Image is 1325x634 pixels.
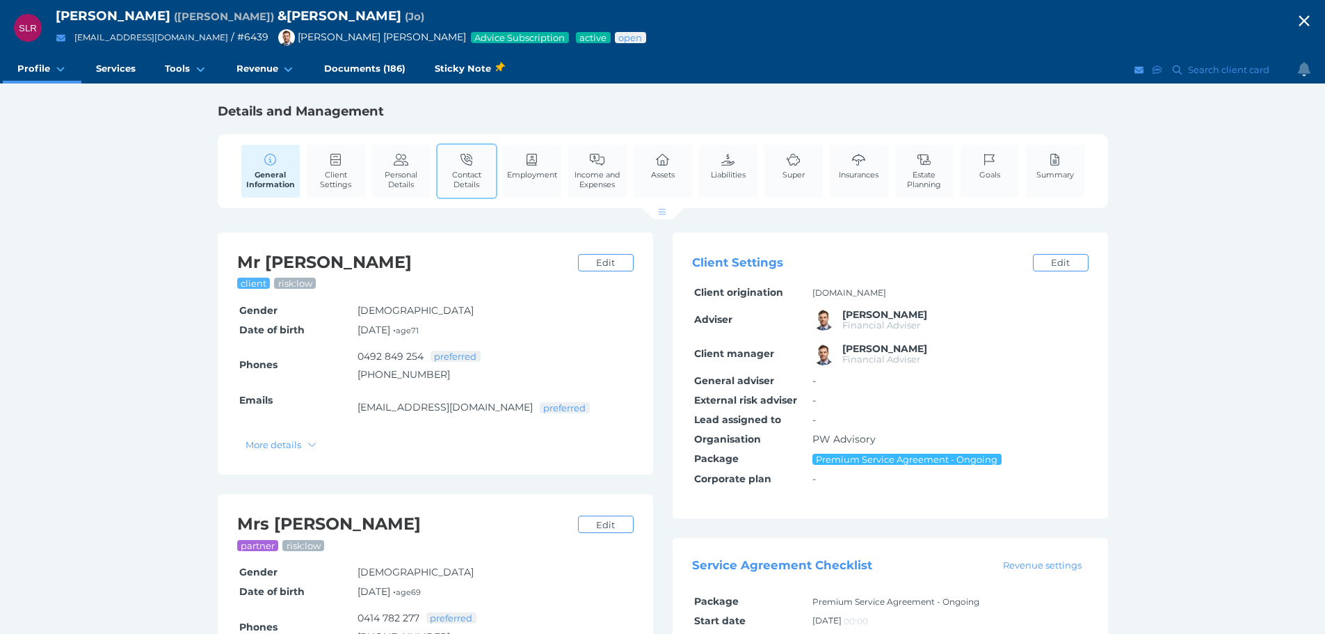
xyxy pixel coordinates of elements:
span: Contact Details [441,170,492,189]
span: Service Agreement Checklist [692,558,872,572]
td: Premium Service Agreement - Ongoing [810,592,1089,612]
a: 0492 849 254 [358,350,424,363]
span: Edit [590,519,620,530]
span: Preferred name [174,10,274,23]
span: Documents (186) [324,63,405,74]
span: risk: low [286,540,322,551]
span: Emails [239,394,273,406]
a: Personal Details [372,145,431,197]
span: Client Settings [310,170,362,189]
span: Profile [17,63,50,74]
div: Stephen Leslie Rhodes [14,14,42,42]
span: Gender [239,566,278,578]
span: partner [240,540,276,551]
a: Insurances [835,145,882,187]
span: [DATE] • [358,324,419,336]
span: [PERSON_NAME] [56,8,170,24]
img: Brad Bond [812,308,835,331]
span: SLR [19,23,37,33]
a: Client Settings [307,145,365,197]
button: Email [1132,61,1146,79]
a: Edit [578,516,634,533]
span: [DEMOGRAPHIC_DATA] [358,304,474,317]
span: - [812,413,816,426]
a: Edit [578,254,634,271]
small: age 71 [396,326,419,335]
a: Revenue settings [996,558,1088,572]
span: Summary [1036,170,1074,180]
a: Income and Expenses [568,145,627,197]
span: [PERSON_NAME] [PERSON_NAME] [271,31,466,43]
a: Super [779,145,808,187]
a: [EMAIL_ADDRESS][DOMAIN_NAME] [74,32,228,42]
a: [EMAIL_ADDRESS][DOMAIN_NAME] [358,401,533,413]
span: Assets [651,170,675,180]
span: Start date [694,615,746,627]
span: Income and Expenses [572,170,623,189]
a: Assets [648,145,678,187]
span: Phones [239,621,278,633]
span: [DATE] • [358,585,421,598]
img: Brad Bond [278,29,295,46]
span: Revenue [236,63,278,74]
span: Phones [239,358,278,371]
span: Tools [165,63,190,74]
span: Adviser [694,313,732,326]
span: Revenue settings [997,560,1087,571]
span: Financial Adviser [842,354,920,365]
span: - [812,374,816,387]
span: Preferred name [405,10,424,23]
span: Lead assigned to [694,413,781,426]
a: Profile [3,56,81,84]
span: Advice status: Review not yet booked in [618,32,643,43]
span: Brad Bond [842,308,927,321]
a: Revenue [222,56,310,84]
span: Corporate plan [694,473,771,485]
a: 0414 782 277 [358,612,419,624]
span: Personal Details [376,170,427,189]
span: Organisation [694,433,761,445]
span: - [812,473,816,485]
span: Client origination [694,286,783,299]
img: Brad Bond [812,343,835,365]
h2: Mr [PERSON_NAME] [237,252,571,274]
span: preferred [429,612,474,624]
span: Client Settings [692,256,783,270]
a: Services [81,56,150,84]
span: Liabilities [711,170,746,180]
a: [PHONE_NUMBER] [358,368,450,381]
button: SMS [1150,61,1164,79]
a: Goals [976,145,1004,187]
span: Date of birth [239,585,305,598]
span: Brad Bond [842,342,927,355]
a: Estate Planning [895,145,954,197]
a: Liabilities [707,145,749,187]
button: Search client card [1166,61,1276,79]
a: Employment [504,145,561,187]
td: [DATE] [810,612,1089,631]
span: Search client card [1185,64,1276,75]
span: preferred [543,402,587,413]
span: External risk adviser [694,394,797,406]
span: PW Advisory [812,433,876,445]
span: - [812,394,816,406]
td: [DOMAIN_NAME] [810,283,1089,303]
span: Goals [979,170,1000,180]
span: General adviser [694,374,774,387]
span: Estate Planning [899,170,950,189]
a: Summary [1033,145,1077,187]
span: Package [694,452,739,465]
span: Package [694,595,739,608]
span: Services [96,63,136,74]
span: Date of birth [239,324,305,336]
span: & [PERSON_NAME] [278,8,401,24]
span: Edit [1045,257,1075,268]
span: General Information [245,170,296,189]
span: Client manager [694,347,774,360]
h2: Mrs [PERSON_NAME] [237,514,571,535]
span: Insurances [839,170,878,180]
button: Email [52,29,70,47]
span: preferred [433,351,478,362]
a: Edit [1033,254,1089,271]
span: 00:00 [844,616,868,626]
